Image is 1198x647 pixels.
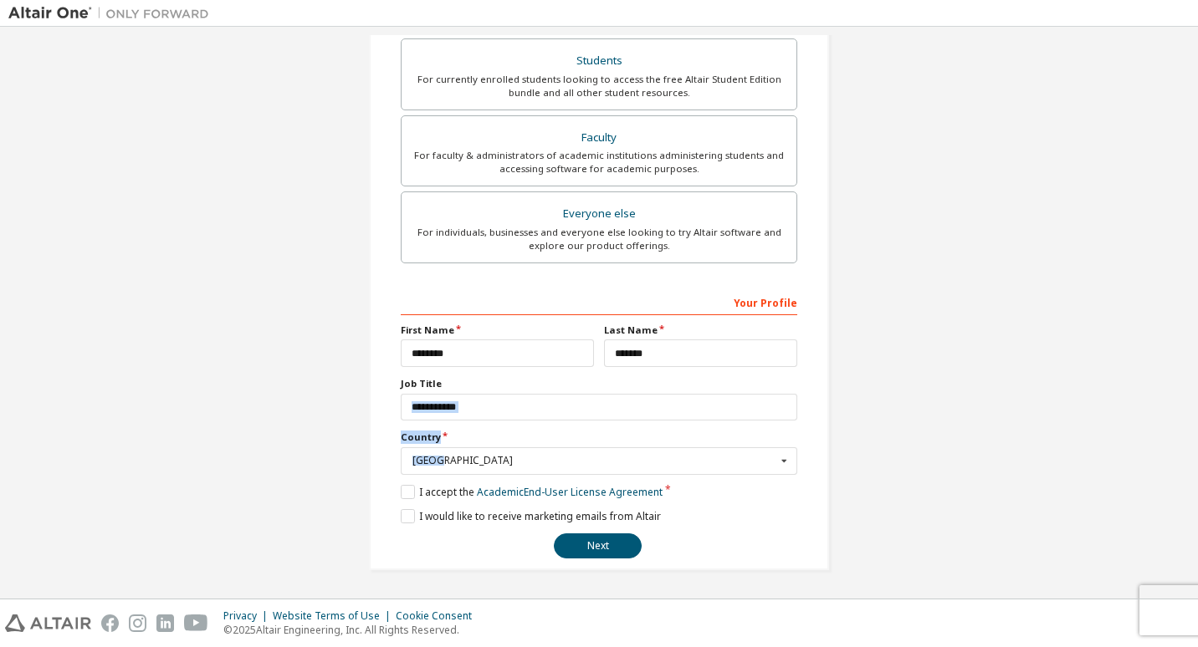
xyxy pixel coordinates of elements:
[8,5,218,22] img: Altair One
[401,377,797,390] label: Job Title
[412,149,786,176] div: For faculty & administrators of academic institutions administering students and accessing softwa...
[401,323,594,337] label: First Name
[554,533,642,558] button: Next
[412,73,786,99] div: For currently enrolled students looking to access the free Altair Student Edition bundle and all ...
[401,509,661,523] label: I would like to receive marketing emails from Altair
[184,614,208,632] img: youtube.svg
[412,49,786,73] div: Students
[129,614,146,632] img: instagram.svg
[401,288,797,315] div: Your Profile
[101,614,119,632] img: facebook.svg
[273,609,396,623] div: Website Terms of Use
[401,485,663,499] label: I accept the
[156,614,174,632] img: linkedin.svg
[477,485,663,499] a: Academic End-User License Agreement
[412,226,786,252] div: For individuals, businesses and everyone else looking to try Altair software and explore our prod...
[5,614,91,632] img: altair_logo.svg
[412,126,786,150] div: Faculty
[401,430,797,444] label: Country
[604,323,797,337] label: Last Name
[223,609,273,623] div: Privacy
[412,456,776,466] div: [GEOGRAPHIC_DATA]
[223,623,482,637] p: © 2025 Altair Engineering, Inc. All Rights Reserved.
[396,609,482,623] div: Cookie Consent
[412,202,786,226] div: Everyone else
